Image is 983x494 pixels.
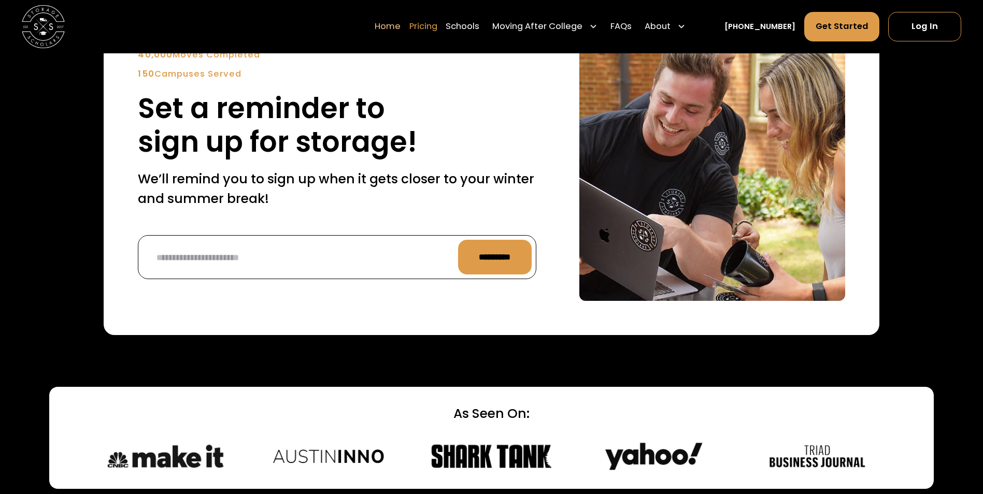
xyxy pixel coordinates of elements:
a: Home [375,12,401,42]
a: Get Started [804,12,880,41]
a: FAQs [610,12,632,42]
div: Campuses Served [138,68,536,81]
h2: Set a reminder to sign up for storage! [138,92,536,159]
a: Pricing [409,12,437,42]
strong: 150 [138,68,154,80]
p: We’ll remind you to sign up when it gets closer to your winter and summer break! [138,169,536,208]
div: Moving After College [492,21,582,34]
img: Sign up for a text reminder. [579,36,845,301]
a: Schools [446,12,479,42]
div: About [640,12,690,42]
div: As Seen On: [104,404,879,423]
img: CNBC Make It logo. [104,441,228,472]
div: Moves Completed [138,49,536,62]
img: Storage Scholars main logo [22,5,65,48]
form: Reminder Form [138,235,536,279]
div: Moving After College [488,12,602,42]
a: Log In [888,12,961,41]
a: [PHONE_NUMBER] [724,21,795,33]
div: About [645,21,671,34]
strong: 40,000 [138,49,172,61]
